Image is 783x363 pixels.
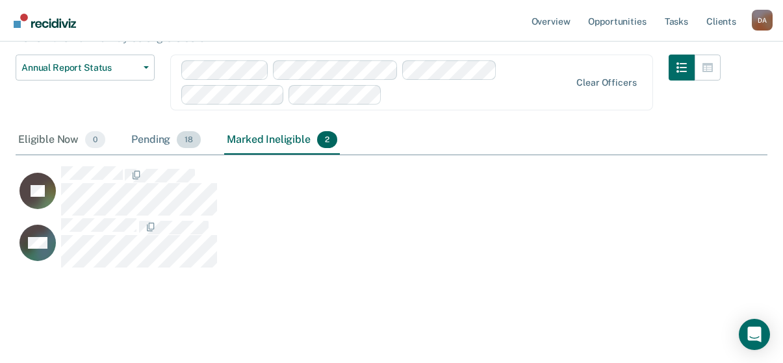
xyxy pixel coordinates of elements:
div: D A [752,10,773,31]
div: Open Intercom Messenger [739,319,770,350]
span: 18 [177,131,201,148]
div: CaseloadOpportunityCell-04215123 [16,218,673,269]
span: 2 [317,131,337,148]
div: Eligible Now0 [16,126,108,155]
div: Marked Ineligible2 [224,126,340,155]
div: Clear officers [576,77,636,88]
button: Annual Report Status [16,55,155,81]
p: Supervision clients may be eligible for Annual Report Status if they meet certain criteria. The o... [16,19,707,44]
div: Pending18 [129,126,203,155]
button: Profile dropdown button [752,10,773,31]
span: Annual Report Status [21,62,138,73]
span: 0 [85,131,105,148]
img: Recidiviz [14,14,76,28]
div: CaseloadOpportunityCell-19791403 [16,166,673,218]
